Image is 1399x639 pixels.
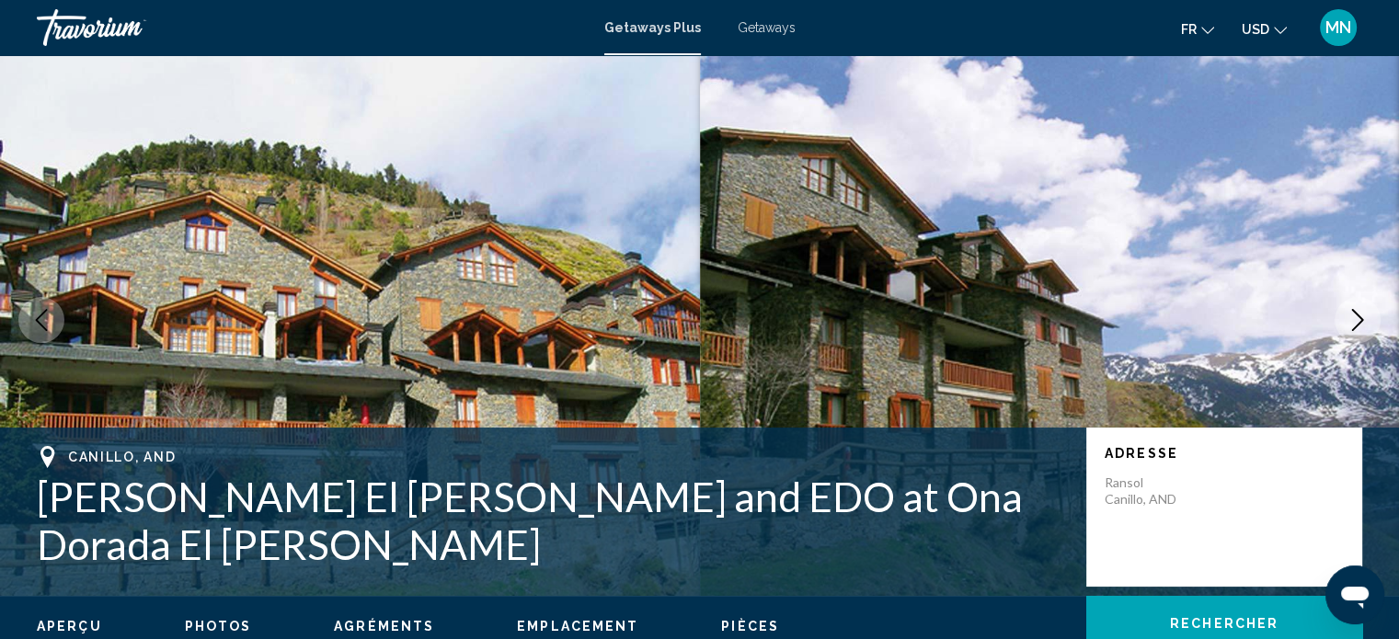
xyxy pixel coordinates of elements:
[185,619,252,633] span: Photos
[37,619,102,633] span: Aperçu
[1242,16,1287,42] button: Change currency
[1325,565,1384,624] iframe: Bouton de lancement de la fenêtre de messagerie
[1170,617,1279,632] span: Rechercher
[37,618,102,634] button: Aperçu
[334,618,434,634] button: Agréments
[721,618,779,634] button: Pièces
[738,20,796,35] a: Getaways
[1335,297,1381,343] button: Next image
[1314,8,1362,47] button: User Menu
[721,619,779,633] span: Pièces
[604,20,701,35] a: Getaways Plus
[1105,446,1344,461] p: Adresse
[1242,22,1269,37] span: USD
[517,619,638,633] span: Emplacement
[1325,18,1351,37] span: MN
[334,619,434,633] span: Agréments
[37,9,586,46] a: Travorium
[18,297,64,343] button: Previous image
[37,473,1068,568] h1: [PERSON_NAME] El [PERSON_NAME] and EDO at Ona Dorada El [PERSON_NAME]
[1181,16,1214,42] button: Change language
[68,450,176,464] span: Canillo, AND
[1105,474,1252,508] p: Ransol Canillo, AND
[185,618,252,634] button: Photos
[517,618,638,634] button: Emplacement
[1181,22,1197,37] span: fr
